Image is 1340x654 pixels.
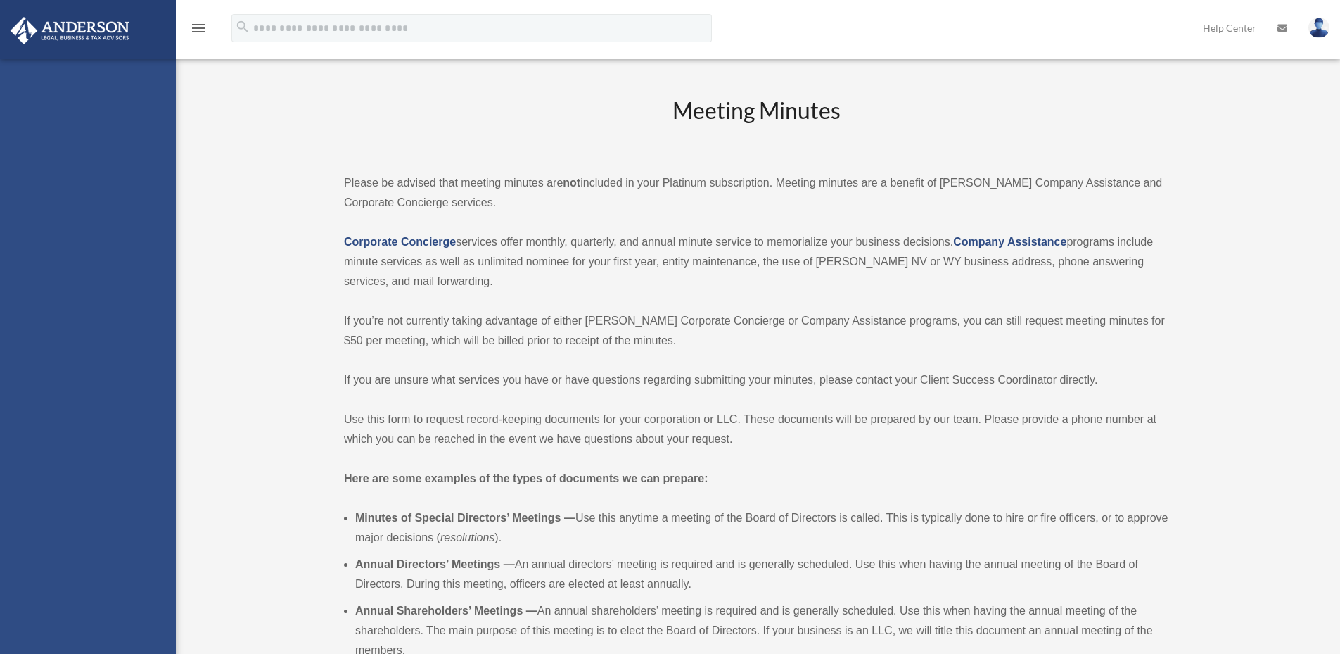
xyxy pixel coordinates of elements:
[355,558,515,570] b: Annual Directors’ Meetings —
[344,311,1168,351] p: If you’re not currently taking advantage of either [PERSON_NAME] Corporate Concierge or Company A...
[190,25,207,37] a: menu
[355,512,575,524] b: Minutes of Special Directors’ Meetings —
[344,236,456,248] a: Corporate Concierge
[1308,18,1329,38] img: User Pic
[190,20,207,37] i: menu
[953,236,1066,248] a: Company Assistance
[344,173,1168,213] p: Please be advised that meeting minutes are included in your Platinum subscription. Meeting minute...
[344,472,708,484] strong: Here are some examples of the types of documents we can prepare:
[355,605,537,617] b: Annual Shareholders’ Meetings —
[344,232,1168,291] p: services offer monthly, quarterly, and annual minute service to memorialize your business decisio...
[563,177,580,189] strong: not
[355,555,1168,594] li: An annual directors’ meeting is required and is generally scheduled. Use this when having the ann...
[6,17,134,44] img: Anderson Advisors Platinum Portal
[355,508,1168,548] li: Use this anytime a meeting of the Board of Directors is called. This is typically done to hire or...
[235,19,250,34] i: search
[344,95,1168,153] h2: Meeting Minutes
[344,410,1168,449] p: Use this form to request record-keeping documents for your corporation or LLC. These documents wi...
[344,370,1168,390] p: If you are unsure what services you have or have questions regarding submitting your minutes, ple...
[440,532,494,543] em: resolutions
